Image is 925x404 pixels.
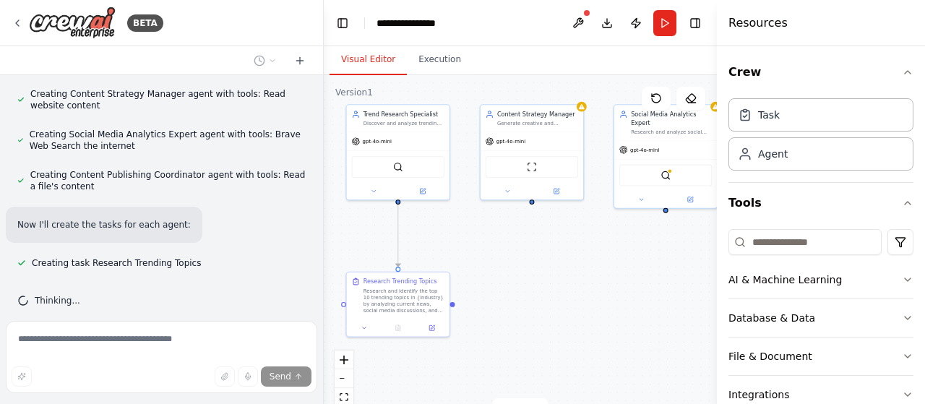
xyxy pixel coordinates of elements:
div: Trend Research SpecialistDiscover and analyze trending topics in {industry} by researching curren... [345,104,450,200]
span: Creating task Research Trending Topics [32,257,201,269]
span: gpt-4o-mini [363,138,392,145]
button: Send [261,366,311,387]
button: Crew [728,52,913,93]
button: Tools [728,183,913,223]
div: Research Trending TopicsResearch and identify the top 10 trending topics in {industry} by analyzi... [345,272,450,338]
img: Logo [29,7,116,39]
span: gpt-4o-mini [630,147,659,153]
button: Open in side panel [399,186,446,197]
div: Database & Data [728,311,815,325]
div: Research and analyze social media performance metrics, engagement patterns, and audience behavior... [631,129,712,135]
span: Thinking... [35,295,80,306]
span: gpt-4o-mini [496,138,525,145]
button: Hide right sidebar [685,13,705,33]
button: Database & Data [728,299,913,337]
button: File & Document [728,338,913,375]
p: Now I'll create the tasks for each agent: [17,218,191,231]
div: AI & Machine Learning [728,272,842,287]
button: Visual Editor [330,45,407,75]
div: Content Strategy Manager [497,110,578,119]
img: ScrapeWebsiteTool [527,162,537,172]
img: BraveSearchTool [661,171,671,181]
div: BETA [127,14,163,32]
button: zoom in [335,351,353,369]
div: Trend Research Specialist [363,110,444,119]
div: Version 1 [335,87,373,98]
div: Generate creative and engaging content ideas based on trending topics, analyze optimal posting ti... [497,120,578,126]
button: Execution [407,45,473,75]
nav: breadcrumb [377,16,449,30]
button: Hide left sidebar [332,13,353,33]
button: No output available [380,323,416,333]
div: File & Document [728,349,812,364]
span: Creating Social Media Analytics Expert agent with tools: Brave Web Search the internet [30,129,306,152]
div: Task [758,108,780,122]
span: Creating Content Strategy Manager agent with tools: Read website content [30,88,306,111]
div: Agent [758,147,788,161]
div: Research Trending Topics [363,278,437,286]
button: Open in side panel [666,194,713,205]
span: Send [270,371,291,382]
div: Crew [728,93,913,182]
button: Open in side panel [533,186,580,197]
button: Switch to previous chat [248,52,283,69]
g: Edge from 20f43893-9cb7-49e2-9c9d-1fbeb96938a2 to c90d1a50-fd2e-4497-a2ef-7fcc292a280a [394,205,403,267]
button: AI & Machine Learning [728,261,913,298]
div: Research and identify the top 10 trending topics in {industry} by analyzing current news, social ... [363,288,444,314]
div: Social Media Analytics ExpertResearch and analyze social media performance metrics, engagement pa... [614,104,718,209]
h4: Resources [728,14,788,32]
span: Creating Content Publishing Coordinator agent with tools: Read a file's content [30,169,306,192]
button: Improve this prompt [12,366,32,387]
img: SerperDevTool [393,162,403,172]
button: zoom out [335,369,353,388]
div: Content Strategy ManagerGenerate creative and engaging content ideas based on trending topics, an... [480,104,585,200]
div: Discover and analyze trending topics in {industry} by researching current news, social media patt... [363,120,444,126]
button: Open in side panel [418,323,447,333]
div: Integrations [728,387,789,402]
button: Start a new chat [288,52,311,69]
div: Social Media Analytics Expert [631,110,712,126]
button: Upload files [215,366,235,387]
button: Click to speak your automation idea [238,366,258,387]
